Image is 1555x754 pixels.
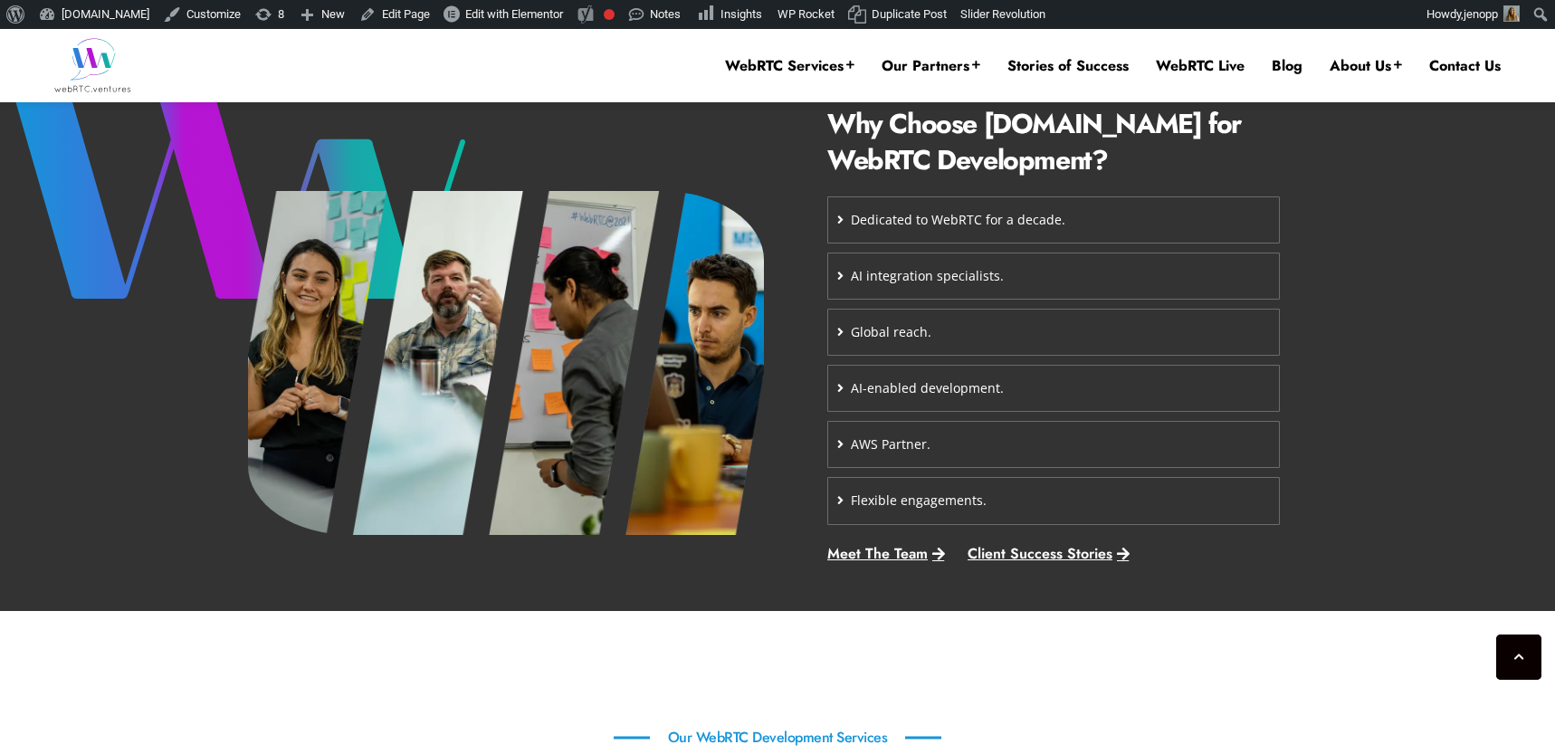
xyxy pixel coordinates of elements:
[725,56,854,76] a: WebRTC Services
[882,56,980,76] a: Our Partners
[827,547,928,561] span: Meet The Team
[1330,56,1402,76] a: About Us
[968,547,1112,561] span: Client Success Stories
[54,38,131,92] img: WebRTC.ventures
[851,487,987,514] span: Flexible engagements.
[1429,56,1501,76] a: Contact Us
[1272,56,1302,76] a: Blog
[851,262,1004,290] span: AI integration specialists.
[614,730,942,745] h6: Our WebRTC Development Services
[827,547,945,561] a: Meet The Team
[851,319,931,346] span: Global reach.
[960,7,1045,21] span: Slider Revolution
[465,7,563,21] span: Edit with Elementor
[851,206,1065,234] span: Dedicated to WebRTC for a decade.
[720,7,762,21] span: Insights
[1464,7,1498,21] span: jenopp
[851,431,930,458] span: AWS Partner.
[827,104,1241,179] b: Why Choose [DOMAIN_NAME] for WebRTC Development?
[604,9,615,20] div: Needs improvement
[968,547,1130,561] a: Client Success Stories
[1156,56,1245,76] a: WebRTC Live
[851,375,1004,402] span: AI-enabled development.
[1007,56,1129,76] a: Stories of Success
